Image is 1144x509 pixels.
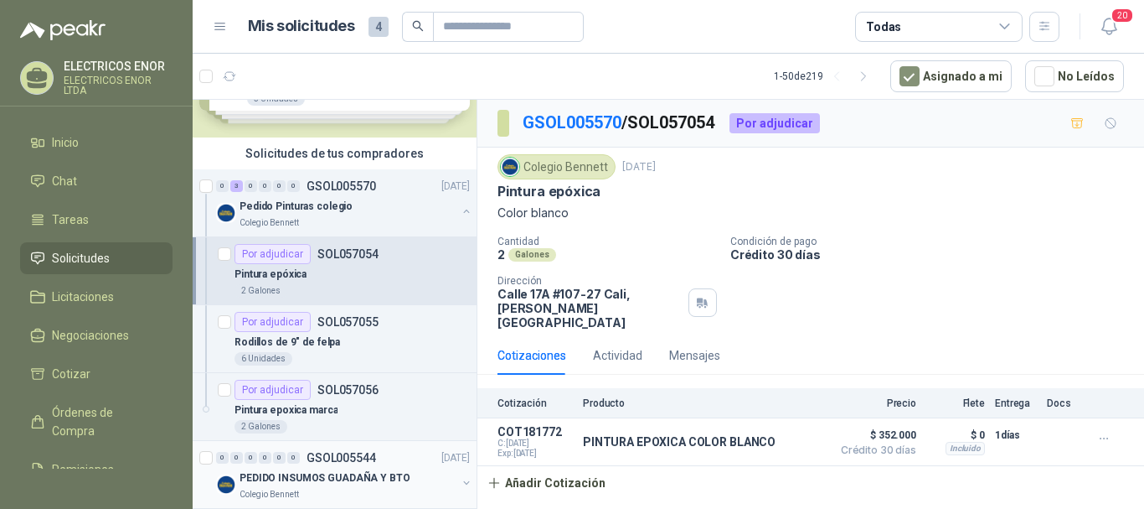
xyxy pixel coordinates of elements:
span: Licitaciones [52,288,114,306]
p: Docs [1047,397,1080,409]
div: 0 [230,452,243,464]
p: [DATE] [622,159,656,175]
p: Dirección [497,275,682,287]
span: Remisiones [52,460,114,479]
a: Remisiones [20,454,173,486]
span: 20 [1111,8,1134,23]
p: Calle 17A #107-27 Cali , [PERSON_NAME][GEOGRAPHIC_DATA] [497,287,682,330]
p: Pintura epóxica [497,183,600,200]
p: Color blanco [497,204,1124,222]
a: 0 0 0 0 0 0 GSOL005544[DATE] Company LogoPEDIDO INSUMOS GUADAÑA Y BTOColegio Bennett [216,448,473,501]
div: Por adjudicar [234,380,311,400]
p: Crédito 30 días [730,247,1137,262]
span: Chat [52,172,77,190]
div: 0 [216,452,229,464]
div: 0 [287,180,300,192]
p: [DATE] [441,179,470,195]
span: Exp: [DATE] [497,449,573,459]
p: 1 días [995,425,1037,445]
button: No Leídos [1025,60,1124,92]
p: Condición de pago [730,236,1137,247]
div: 0 [273,180,286,192]
a: Chat [20,165,173,197]
div: Incluido [946,442,985,455]
p: GSOL005544 [307,452,376,464]
p: GSOL005570 [307,180,376,192]
p: Producto [583,397,822,409]
p: PEDIDO INSUMOS GUADAÑA Y BTO [240,470,410,486]
div: Todas [866,18,901,36]
p: Pedido Pinturas colegio [240,199,353,215]
div: 0 [259,180,271,192]
span: Tareas [52,210,89,229]
div: 0 [245,452,257,464]
a: Por adjudicarSOL057056Pintura epoxica marca2 Galones [193,373,477,441]
span: Inicio [52,133,79,152]
div: 0 [245,180,257,192]
p: SOL057054 [317,248,379,260]
div: Por adjudicar [234,244,311,264]
img: Logo peakr [20,20,106,40]
div: 1 - 50 de 219 [774,63,877,90]
p: ELECTRICOS ENOR LTDA [64,75,173,96]
p: Cantidad [497,236,717,247]
p: Cotización [497,397,573,409]
button: Añadir Cotización [477,466,615,500]
a: Inicio [20,127,173,158]
span: Crédito 30 días [832,445,916,455]
p: COT181772 [497,425,573,439]
h1: Mis solicitudes [248,14,355,39]
a: Licitaciones [20,281,173,313]
p: Pintura epóxica [234,267,307,283]
p: $ 0 [926,425,985,445]
a: Por adjudicarSOL057055Rodillos de 9" de felpa6 Unidades [193,305,477,373]
a: 0 3 0 0 0 0 GSOL005570[DATE] Company LogoPedido Pinturas colegioColegio Bennett [216,176,473,230]
a: Cotizar [20,358,173,390]
p: Precio [832,397,916,409]
p: SOL057055 [317,316,379,328]
a: Por adjudicarSOL057054Pintura epóxica2 Galones [193,237,477,305]
p: / SOL057054 [523,110,716,136]
div: 2 Galones [234,420,287,434]
p: Pintura epoxica marca [234,403,338,418]
a: Órdenes de Compra [20,397,173,447]
a: Negociaciones [20,319,173,351]
div: Cotizaciones [497,346,566,365]
button: 20 [1094,12,1124,42]
div: Mensajes [669,346,720,365]
span: C: [DATE] [497,439,573,449]
button: Asignado a mi [890,60,1012,92]
span: Solicitudes [52,249,110,267]
div: 0 [287,452,300,464]
p: Flete [926,397,985,409]
div: 6 Unidades [234,352,292,366]
p: Colegio Bennett [240,216,299,230]
div: Solicitudes de tus compradores [193,138,477,169]
p: Rodillos de 9" de felpa [234,335,340,351]
p: [DATE] [441,450,470,466]
div: 0 [259,452,271,464]
div: 0 [216,180,229,192]
a: Solicitudes [20,242,173,274]
span: search [412,20,424,32]
p: PINTURA EPOXICA COLOR BLANCO [583,435,776,449]
span: 4 [368,17,389,37]
p: Entrega [995,397,1037,409]
div: 2 Galones [234,284,287,298]
div: 0 [273,452,286,464]
img: Company Logo [216,203,236,223]
div: Galones [508,248,556,262]
span: Cotizar [52,365,90,383]
p: ELECTRICOS ENOR [64,60,173,72]
p: Colegio Bennett [240,488,299,501]
a: GSOL005570 [523,112,621,132]
img: Company Logo [501,158,519,176]
span: Órdenes de Compra [52,403,157,440]
div: Actividad [593,346,642,365]
div: Colegio Bennett [497,154,616,179]
div: Por adjudicar [729,113,820,133]
span: $ 352.000 [832,425,916,445]
div: Por adjudicar [234,312,311,332]
img: Company Logo [216,475,236,495]
p: SOL057056 [317,384,379,396]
